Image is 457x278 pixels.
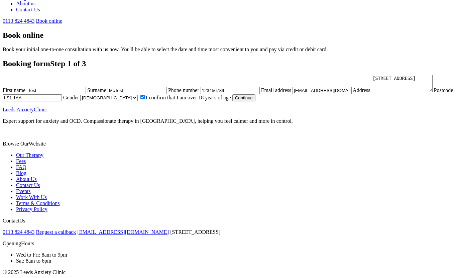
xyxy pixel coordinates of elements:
span: Step 1 of 3 [50,59,86,68]
span: Browse Our [3,141,29,147]
a: [EMAIL_ADDRESS][DOMAIN_NAME] [77,229,169,235]
a: 0113 824 4843 [3,18,34,24]
label: I confirm that I am over 18 years of age [139,95,231,100]
h2: Booking form [3,59,454,68]
input: I confirm that I am over 18 years of age [140,95,145,99]
a: FAQ [16,164,26,170]
a: Fees [16,158,26,164]
span: Opening [3,241,21,246]
a: Book online [36,18,62,24]
a: Contact Us [16,182,40,188]
label: Surname [87,87,106,93]
textarea: [STREET_ADDRESS] [372,75,433,92]
p: Book your initial one-to-one consultation with us now. You'll be able to select the date and time... [3,47,454,53]
div: © 2025 Leeds Anxiety Clinic [3,269,454,275]
label: Email address [261,87,291,93]
a: Leeds AnxietyClinic [3,107,47,112]
label: First name [3,87,25,93]
a: Blog [16,170,26,176]
a: Work With Us [16,194,47,200]
a: Terms & Conditions [16,200,60,206]
span: [STREET_ADDRESS] [170,229,220,235]
a: Events [16,188,31,194]
a: Request a callback [36,229,76,235]
a: About us [16,1,35,6]
p: Website [3,141,454,147]
li: Wed to Fri: 8am to 9pm [16,252,454,258]
button: Continue [232,94,255,101]
a: Contact Us [16,7,40,12]
a: Our Therapy [16,152,43,158]
a: About Us [16,176,37,182]
li: Sat: 8am to 6pm [16,258,454,264]
label: Address [353,87,370,93]
span: Clinic [34,107,47,112]
span: Contact [3,218,19,223]
label: Postcode [434,87,453,93]
a: 0113 824 4843 [3,229,34,235]
label: Gender [63,95,79,100]
p: Us [3,218,454,224]
label: Phone number [168,87,199,93]
h1: Book online [3,31,454,40]
p: Expert support for anxiety and OCD. Compassionate therapy in [GEOGRAPHIC_DATA], helping you feel ... [3,118,454,124]
p: Hours [3,241,454,247]
a: Privacy Policy [16,206,47,212]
